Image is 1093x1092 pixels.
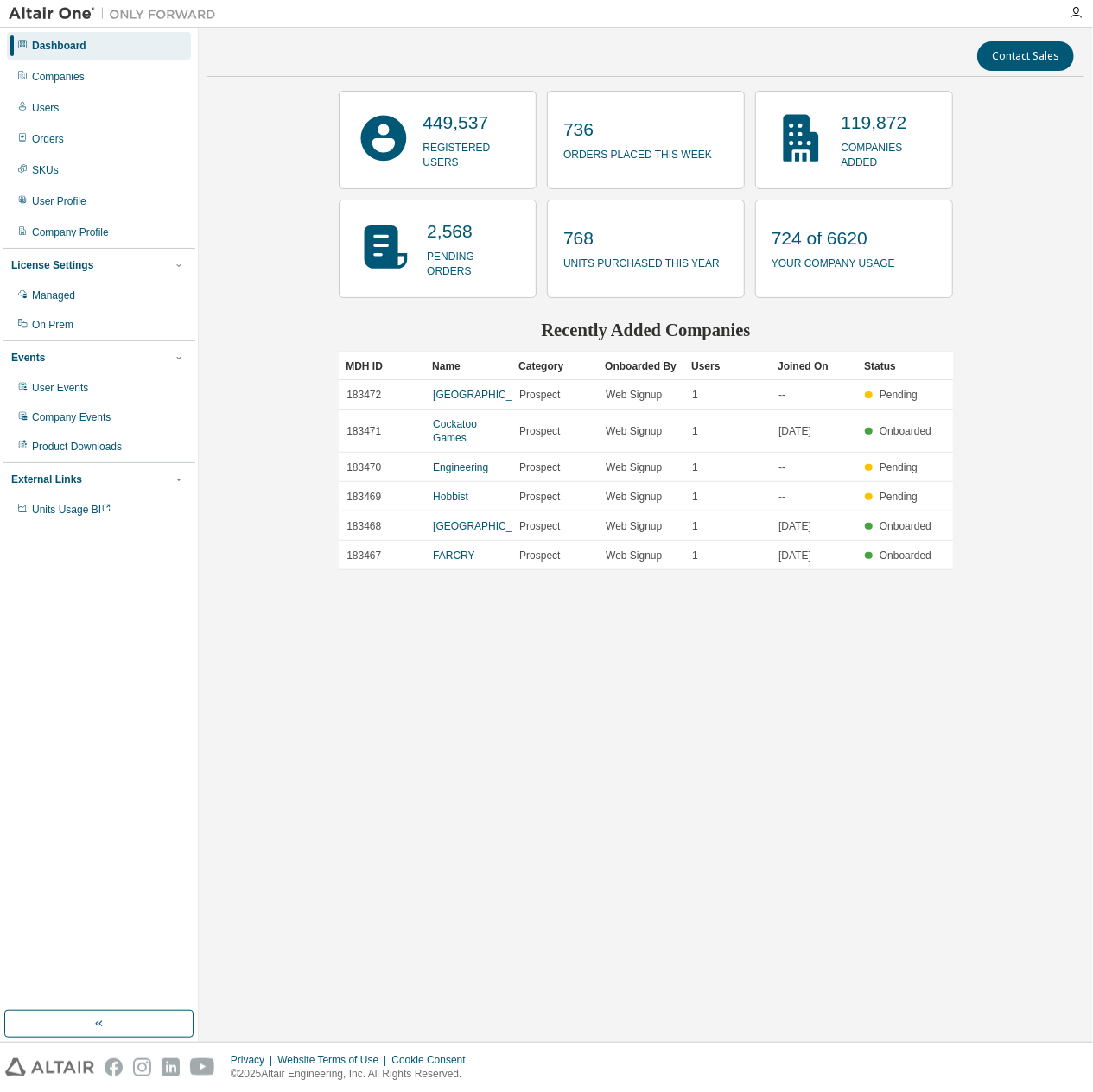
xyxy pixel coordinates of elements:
[11,258,93,272] div: License Settings
[563,251,720,271] p: units purchased this year
[133,1058,151,1076] img: instagram.svg
[606,549,662,562] span: Web Signup
[606,388,662,402] span: Web Signup
[519,388,560,402] span: Prospect
[880,520,931,532] span: Onboarded
[519,549,560,562] span: Prospect
[433,491,468,503] a: Hobbist
[519,490,560,504] span: Prospect
[32,318,73,332] div: On Prem
[32,132,64,146] div: Orders
[433,461,488,473] a: Engineering
[32,194,86,208] div: User Profile
[563,117,712,143] p: 736
[778,519,811,533] span: [DATE]
[346,388,381,402] span: 183472
[162,1058,180,1076] img: linkedin.svg
[105,1058,123,1076] img: facebook.svg
[778,490,785,504] span: --
[778,388,785,402] span: --
[691,352,764,380] div: Users
[423,110,520,136] p: 449,537
[427,244,520,279] p: pending orders
[32,70,85,84] div: Companies
[427,219,520,244] p: 2,568
[433,418,477,444] a: Cockatoo Games
[519,460,560,474] span: Prospect
[864,352,937,380] div: Status
[11,473,82,486] div: External Links
[606,490,662,504] span: Web Signup
[11,351,45,365] div: Events
[339,319,953,341] h2: Recently Added Companies
[423,136,520,170] p: registered users
[772,251,895,271] p: your company usage
[772,225,895,251] p: 724 of 6620
[880,389,918,401] span: Pending
[346,519,381,533] span: 183468
[32,225,109,239] div: Company Profile
[32,101,59,115] div: Users
[346,460,381,474] span: 183470
[433,549,474,562] a: FARCRY
[778,460,785,474] span: --
[692,549,698,562] span: 1
[346,549,381,562] span: 183467
[433,389,541,401] a: [GEOGRAPHIC_DATA]
[32,504,111,516] span: Units Usage BI
[778,352,850,380] div: Joined On
[778,424,811,438] span: [DATE]
[190,1058,215,1076] img: youtube.svg
[432,352,505,380] div: Name
[606,519,662,533] span: Web Signup
[880,549,931,562] span: Onboarded
[880,461,918,473] span: Pending
[606,424,662,438] span: Web Signup
[5,1058,94,1076] img: altair_logo.svg
[692,490,698,504] span: 1
[778,549,811,562] span: [DATE]
[231,1053,277,1067] div: Privacy
[692,388,698,402] span: 1
[841,110,936,136] p: 119,872
[518,352,591,380] div: Category
[277,1053,391,1067] div: Website Terms of Use
[32,440,122,454] div: Product Downloads
[32,39,86,53] div: Dashboard
[880,425,931,437] span: Onboarded
[346,352,418,380] div: MDH ID
[32,410,111,424] div: Company Events
[841,136,936,170] p: companies added
[692,424,698,438] span: 1
[32,381,88,395] div: User Events
[563,143,712,162] p: orders placed this week
[692,519,698,533] span: 1
[977,41,1074,71] button: Contact Sales
[346,424,381,438] span: 183471
[692,460,698,474] span: 1
[605,352,677,380] div: Onboarded By
[563,225,720,251] p: 768
[9,5,225,22] img: Altair One
[32,289,75,302] div: Managed
[32,163,59,177] div: SKUs
[519,424,560,438] span: Prospect
[433,520,541,532] a: [GEOGRAPHIC_DATA]
[231,1067,476,1082] p: © 2025 Altair Engineering, Inc. All Rights Reserved.
[519,519,560,533] span: Prospect
[880,491,918,503] span: Pending
[391,1053,475,1067] div: Cookie Consent
[346,490,381,504] span: 183469
[606,460,662,474] span: Web Signup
